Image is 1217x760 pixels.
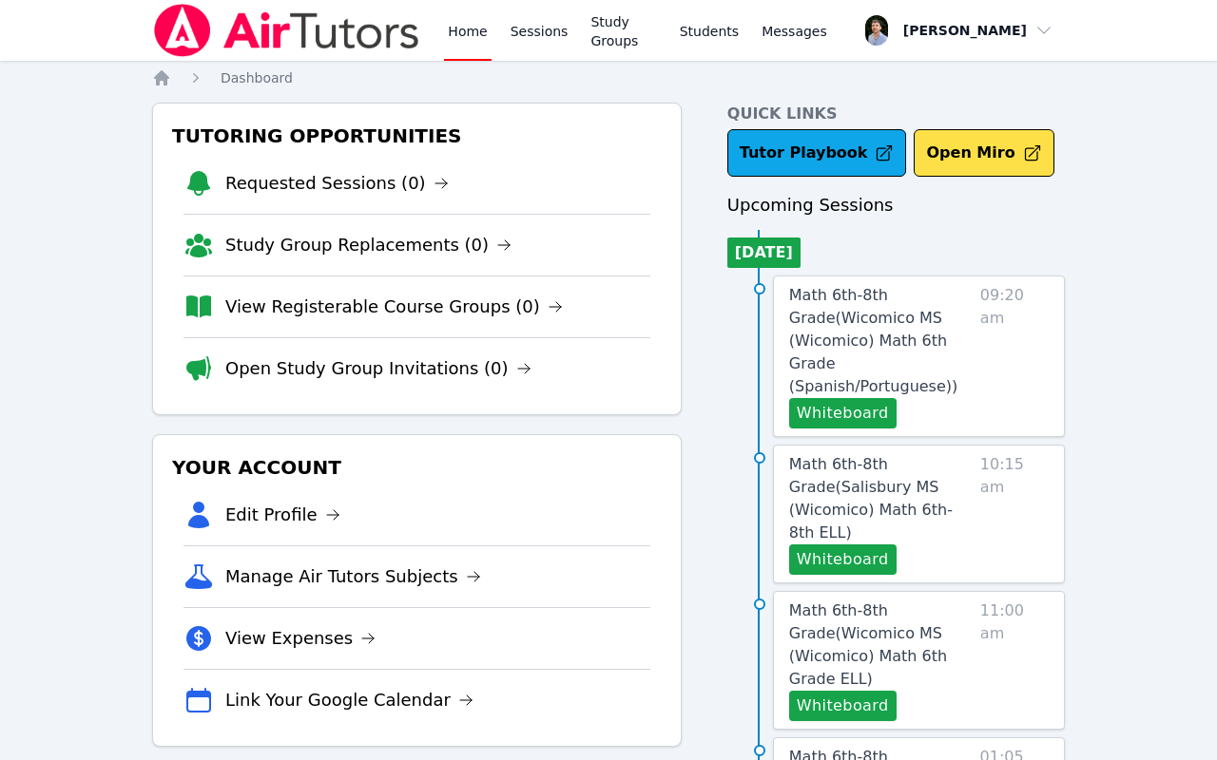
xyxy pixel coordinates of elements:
[152,4,421,57] img: Air Tutors
[221,70,293,85] span: Dashboard
[914,129,1053,177] button: Open Miro
[789,453,973,544] a: Math 6th-8th Grade(Salisbury MS (Wicomico) Math 6th-8th ELL)
[727,237,801,268] li: [DATE]
[789,601,947,688] span: Math 6th-8th Grade ( Wicomico MS (Wicomico) Math 6th Grade ELL )
[762,22,827,41] span: Messages
[789,398,897,428] button: Whiteboard
[789,691,897,721] button: Whiteboard
[727,103,1065,125] h4: Quick Links
[225,355,531,382] a: Open Study Group Invitations (0)
[727,129,907,177] a: Tutor Playbook
[168,450,666,484] h3: Your Account
[225,563,481,590] a: Manage Air Tutors Subjects
[789,284,973,398] a: Math 6th-8th Grade(Wicomico MS (Wicomico) Math 6th Grade (Spanish/Portuguese))
[225,687,473,713] a: Link Your Google Calendar
[225,294,563,320] a: View Registerable Course Groups (0)
[789,544,897,575] button: Whiteboard
[980,284,1049,428] span: 09:20 am
[225,625,376,652] a: View Expenses
[789,599,973,691] a: Math 6th-8th Grade(Wicomico MS (Wicomico) Math 6th Grade ELL)
[980,453,1049,575] span: 10:15 am
[225,232,512,258] a: Study Group Replacements (0)
[152,68,1065,87] nav: Breadcrumb
[225,170,449,197] a: Requested Sessions (0)
[789,455,953,541] span: Math 6th-8th Grade ( Salisbury MS (Wicomico) Math 6th-8th ELL )
[980,599,1049,721] span: 11:00 am
[168,119,666,153] h3: Tutoring Opportunities
[221,68,293,87] a: Dashboard
[727,192,1065,218] h3: Upcoming Sessions
[789,286,957,395] span: Math 6th-8th Grade ( Wicomico MS (Wicomico) Math 6th Grade (Spanish/Portuguese) )
[225,502,340,528] a: Edit Profile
